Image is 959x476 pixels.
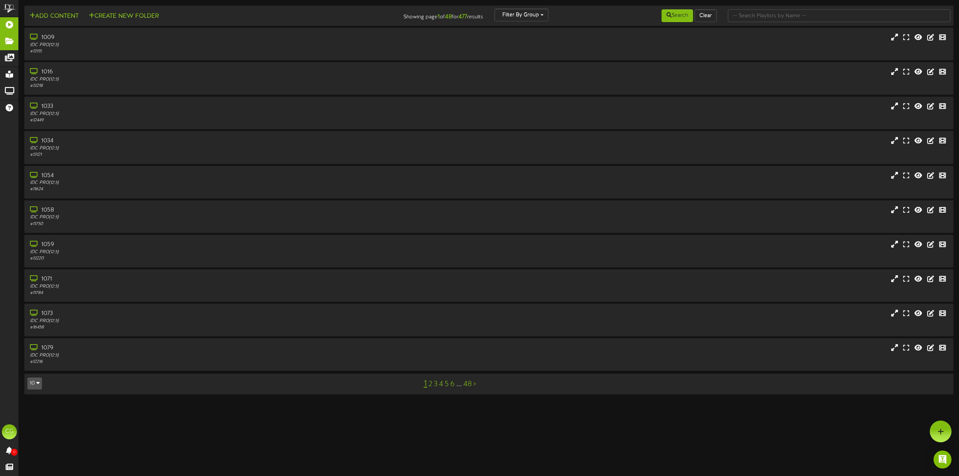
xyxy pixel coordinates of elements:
button: Search [662,9,693,22]
div: 1016 [30,68,406,76]
a: 5 [445,380,449,388]
div: # 13121 [30,152,406,158]
div: 1058 [30,206,406,215]
div: # 16458 [30,324,406,331]
div: Showing page of for results [333,9,489,21]
a: 1 [424,379,427,389]
div: # 11784 [30,290,406,296]
div: IDC PRO ( 12:5 ) [30,111,406,117]
div: IDC PRO ( 12:5 ) [30,145,406,152]
a: 48 [463,380,472,388]
div: 1034 [30,137,406,145]
span: 0 [11,449,18,456]
div: 1059 [30,240,406,249]
button: Create New Folder [87,12,161,21]
div: # 13220 [30,255,406,262]
div: IDC PRO ( 12:5 ) [30,318,406,324]
div: IDC PRO ( 12:5 ) [30,42,406,48]
a: ... [456,380,462,388]
div: 1033 [30,102,406,111]
strong: 1 [438,13,440,20]
a: 3 [434,380,438,388]
div: # 12216 [30,359,406,365]
a: 2 [429,380,432,388]
button: Add Content [27,12,81,21]
a: 4 [439,380,443,388]
div: # 13218 [30,83,406,89]
div: IDC PRO ( 12:5 ) [30,284,406,290]
div: IDC PRO ( 12:5 ) [30,249,406,255]
div: 1073 [30,309,406,318]
button: 10 [27,378,42,389]
input: -- Search Playlists by Name -- [728,9,950,22]
a: > [473,380,476,388]
a: 6 [450,380,455,388]
div: # 13115 [30,48,406,55]
div: 1079 [30,344,406,352]
div: # 12449 [30,117,406,124]
button: Filter By Group [494,9,548,21]
div: IDC PRO ( 12:5 ) [30,76,406,83]
strong: 48 [445,13,452,20]
div: # 11624 [30,186,406,192]
div: CG [2,424,17,439]
div: IDC PRO ( 12:5 ) [30,214,406,221]
div: # 11750 [30,221,406,227]
button: Clear [695,9,717,22]
div: 1071 [30,275,406,284]
strong: 477 [459,13,467,20]
div: 1009 [30,33,406,42]
div: Open Intercom Messenger [934,451,952,469]
div: IDC PRO ( 12:5 ) [30,352,406,359]
div: 1054 [30,172,406,180]
div: IDC PRO ( 12:5 ) [30,180,406,186]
